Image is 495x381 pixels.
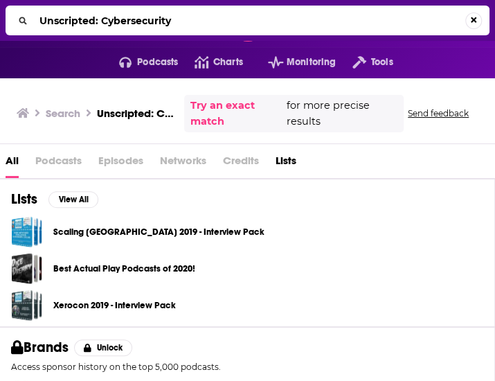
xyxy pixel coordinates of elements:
button: Unlock [74,339,133,356]
a: Best Actual Play Podcasts of 2020! [11,253,42,284]
a: Scaling [GEOGRAPHIC_DATA] 2019 - Interview Pack [53,224,264,240]
a: Charts [178,51,242,73]
input: Search... [34,10,465,32]
div: Search... [6,6,489,35]
span: Podcasts [35,150,82,178]
button: open menu [102,51,179,73]
h2: Brands [11,339,69,356]
button: open menu [251,51,336,73]
span: Networks [160,150,206,178]
span: Podcasts [137,53,178,72]
span: Episodes [98,150,143,178]
span: Charts [213,53,243,72]
p: Access sponsor history on the top 5,000 podcasts. [11,362,483,372]
a: Xerocon 2019 - Interview Pack [53,298,176,313]
button: open menu [336,51,393,73]
span: Credits [223,150,259,178]
button: Send feedback [404,107,473,119]
a: Best Actual Play Podcasts of 2020! [53,261,195,276]
h3: Search [46,107,80,120]
a: Xerocon 2019 - Interview Pack [11,290,42,321]
a: ListsView All [11,190,98,208]
h3: Unscripted: Cybersecurity & Tech Conversations with [PERSON_NAME] [97,107,179,120]
a: All [6,150,19,178]
button: View All [48,191,98,208]
a: Lists [276,150,296,178]
a: Scaling New Heights 2019 - Interview Pack [11,216,42,247]
span: for more precise results [287,98,398,130]
span: Monitoring [287,53,336,72]
h2: Lists [11,190,37,208]
a: Try an exact match [190,98,284,130]
span: Tools [371,53,393,72]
